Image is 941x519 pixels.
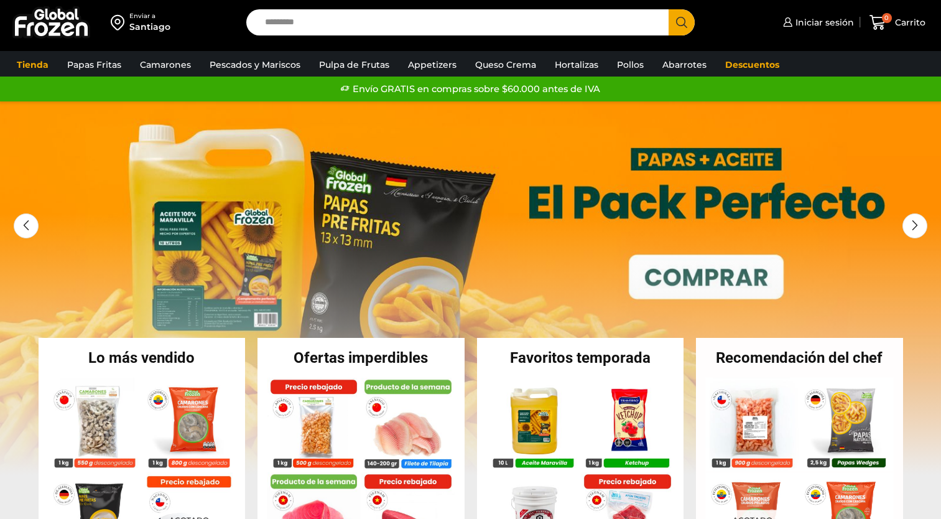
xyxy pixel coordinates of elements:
[696,350,903,365] h2: Recomendación del chef
[780,10,854,35] a: Iniciar sesión
[792,16,854,29] span: Iniciar sesión
[549,53,605,77] a: Hortalizas
[892,16,925,29] span: Carrito
[669,9,695,35] button: Search button
[203,53,307,77] a: Pescados y Mariscos
[11,53,55,77] a: Tienda
[257,350,465,365] h2: Ofertas imperdibles
[129,21,170,33] div: Santiago
[611,53,650,77] a: Pollos
[902,213,927,238] div: Next slide
[313,53,396,77] a: Pulpa de Frutas
[129,12,170,21] div: Enviar a
[477,350,684,365] h2: Favoritos temporada
[402,53,463,77] a: Appetizers
[469,53,542,77] a: Queso Crema
[882,13,892,23] span: 0
[111,12,129,33] img: address-field-icon.svg
[719,53,786,77] a: Descuentos
[866,8,929,37] a: 0 Carrito
[14,213,39,238] div: Previous slide
[61,53,127,77] a: Papas Fritas
[656,53,713,77] a: Abarrotes
[134,53,197,77] a: Camarones
[39,350,246,365] h2: Lo más vendido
